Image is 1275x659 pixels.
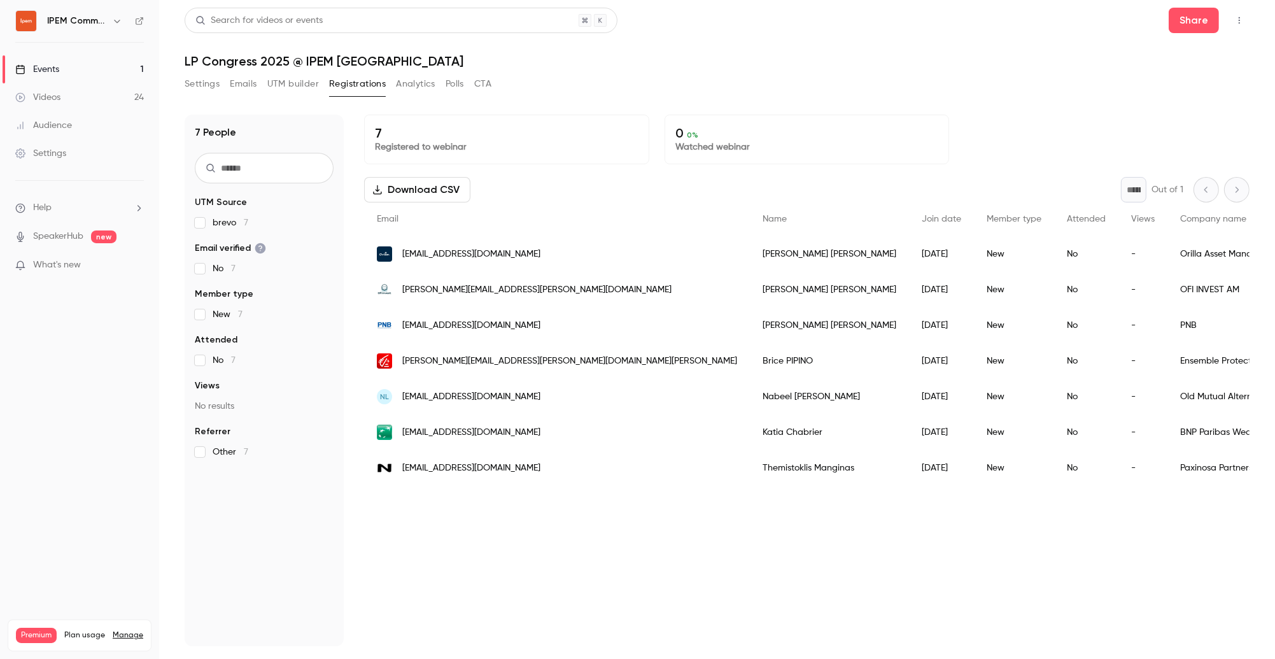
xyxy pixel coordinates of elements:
span: Attended [1067,215,1106,223]
div: New [974,236,1054,272]
span: 0 % [687,131,698,139]
span: Other [213,446,248,458]
span: [EMAIL_ADDRESS][DOMAIN_NAME] [402,426,540,439]
div: [PERSON_NAME] [PERSON_NAME] [750,308,909,343]
h6: IPEM Community [47,15,107,27]
span: 7 [244,218,248,227]
div: No [1054,236,1118,272]
div: [DATE] [909,343,974,379]
div: Katia Chabrier [750,415,909,450]
span: 7 [244,448,248,457]
span: No [213,354,236,367]
span: Help [33,201,52,215]
p: Registered to webinar [375,141,638,153]
div: - [1118,272,1167,308]
div: [PERSON_NAME] [PERSON_NAME] [750,272,909,308]
span: 7 [238,310,243,319]
div: - [1118,236,1167,272]
span: [PERSON_NAME][EMAIL_ADDRESS][PERSON_NAME][DOMAIN_NAME] [402,283,672,297]
img: ath.forthnet.gr [377,460,392,476]
a: SpeakerHub [33,230,83,243]
span: new [91,230,116,243]
span: Email [377,215,398,223]
li: help-dropdown-opener [15,201,144,215]
p: No results [195,400,334,413]
div: [DATE] [909,450,974,486]
div: [DATE] [909,308,974,343]
p: Out of 1 [1152,183,1183,196]
button: Settings [185,74,220,94]
img: IPEM Community [16,11,36,31]
div: New [974,379,1054,415]
div: New [974,450,1054,486]
div: No [1054,343,1118,379]
div: - [1118,450,1167,486]
span: Attended [195,334,237,346]
span: Name [763,215,787,223]
div: Search for videos or events [195,14,323,27]
h1: 7 People [195,125,236,140]
span: Join date [922,215,961,223]
div: [PERSON_NAME] [PERSON_NAME] [750,236,909,272]
div: [DATE] [909,415,974,450]
button: Analytics [396,74,435,94]
span: [PERSON_NAME][EMAIL_ADDRESS][PERSON_NAME][DOMAIN_NAME][PERSON_NAME] [402,355,737,368]
span: NL [380,391,389,402]
a: Manage [113,630,143,641]
div: - [1118,379,1167,415]
div: Events [15,63,59,76]
span: Plan usage [64,630,105,641]
button: Polls [446,74,464,94]
div: Brice PIPINO [750,343,909,379]
span: 7 [231,264,236,273]
button: UTM builder [267,74,319,94]
div: No [1054,379,1118,415]
img: ofi-invest.com [377,282,392,297]
span: Premium [16,628,57,643]
span: brevo [213,216,248,229]
span: New [213,308,243,321]
section: facet-groups [195,196,334,458]
span: [EMAIL_ADDRESS][DOMAIN_NAME] [402,390,540,404]
h1: LP Congress 2025 @ IPEM [GEOGRAPHIC_DATA] [185,53,1250,69]
div: Nabeel [PERSON_NAME] [750,379,909,415]
span: Views [1131,215,1155,223]
p: Watched webinar [675,141,939,153]
div: Themistoklis Manginas [750,450,909,486]
div: New [974,308,1054,343]
span: 7 [231,356,236,365]
div: No [1054,450,1118,486]
div: New [974,415,1054,450]
img: bnpparibas.com [377,425,392,440]
div: - [1118,343,1167,379]
div: [DATE] [909,272,974,308]
button: CTA [474,74,491,94]
img: eps.caisse-epargne.fr [377,353,392,369]
div: No [1054,415,1118,450]
div: New [974,343,1054,379]
iframe: Noticeable Trigger [129,260,144,271]
span: Views [195,379,220,392]
div: [DATE] [909,379,974,415]
span: No [213,262,236,275]
div: - [1118,308,1167,343]
button: Download CSV [364,177,470,202]
div: New [974,272,1054,308]
span: Member type [195,288,253,301]
span: UTM Source [195,196,247,209]
div: [DATE] [909,236,974,272]
span: [EMAIL_ADDRESS][DOMAIN_NAME] [402,248,540,261]
button: Emails [230,74,257,94]
img: orillaam.com [377,246,392,262]
p: 0 [675,125,939,141]
div: Audience [15,119,72,132]
span: Email verified [195,242,266,255]
span: Referrer [195,425,230,438]
button: Share [1169,8,1219,33]
span: [EMAIL_ADDRESS][DOMAIN_NAME] [402,462,540,475]
span: What's new [33,259,81,272]
div: Videos [15,91,60,104]
button: Registrations [329,74,386,94]
p: 7 [375,125,638,141]
div: No [1054,308,1118,343]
